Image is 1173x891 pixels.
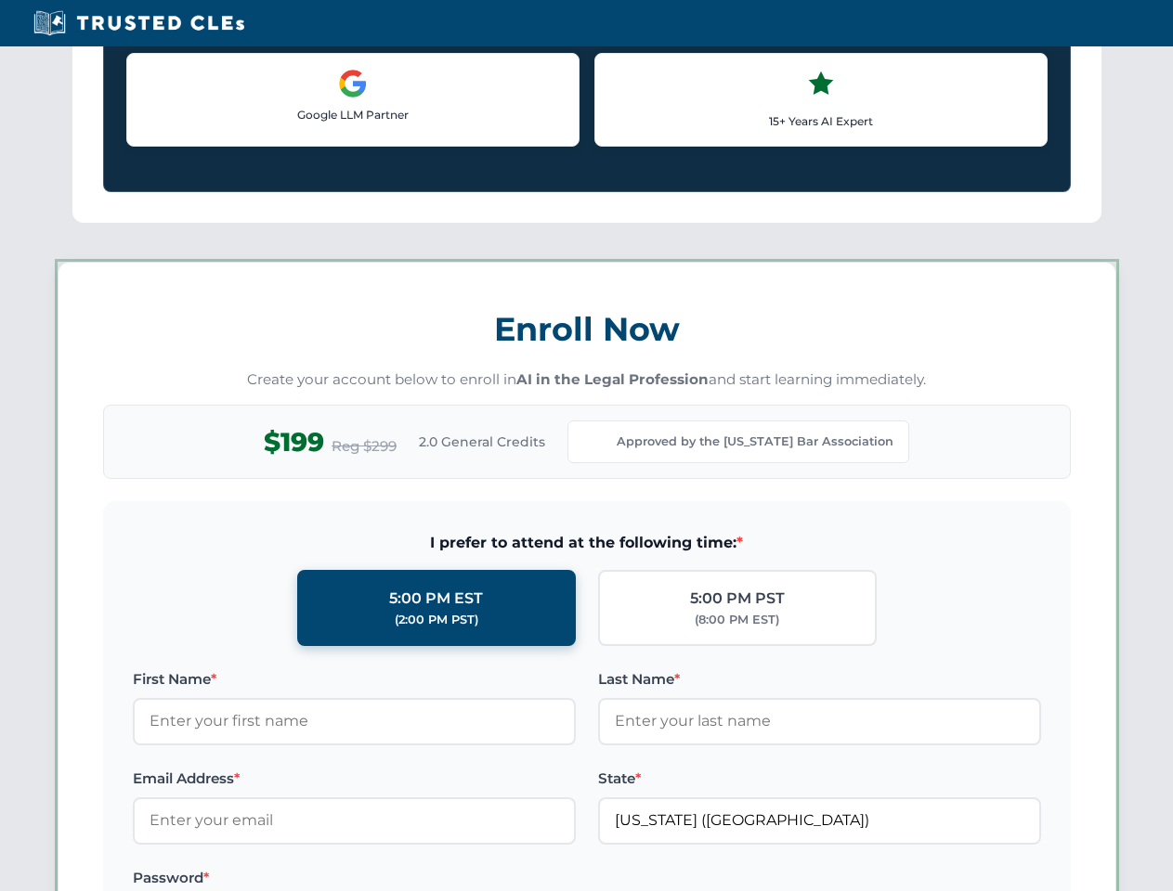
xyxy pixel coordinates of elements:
img: Google [338,69,368,98]
label: Email Address [133,768,576,790]
div: 5:00 PM PST [690,587,785,611]
img: Kentucky Bar [583,429,609,455]
input: Enter your email [133,797,576,844]
h3: Enroll Now [103,300,1071,358]
img: Trusted CLEs [28,9,250,37]
label: State [598,768,1041,790]
span: Approved by the [US_STATE] Bar Association [617,433,893,451]
p: Create your account below to enroll in and start learning immediately. [103,369,1071,391]
strong: AI in the Legal Profession [516,370,709,388]
label: Password [133,867,576,889]
input: Enter your last name [598,698,1041,744]
label: First Name [133,668,576,691]
div: (2:00 PM PST) [395,611,478,629]
p: Google LLM Partner [142,106,564,123]
span: 2.0 General Credits [419,432,545,452]
input: Kentucky (KY) [598,797,1041,844]
input: Enter your first name [133,698,576,744]
div: 5:00 PM EST [389,587,483,611]
span: Reg $299 [332,435,397,458]
span: I prefer to attend at the following time: [133,531,1041,555]
p: 15+ Years AI Expert [610,112,1032,130]
div: (8:00 PM EST) [695,611,779,629]
span: $199 [264,421,324,463]
label: Last Name [598,668,1041,691]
